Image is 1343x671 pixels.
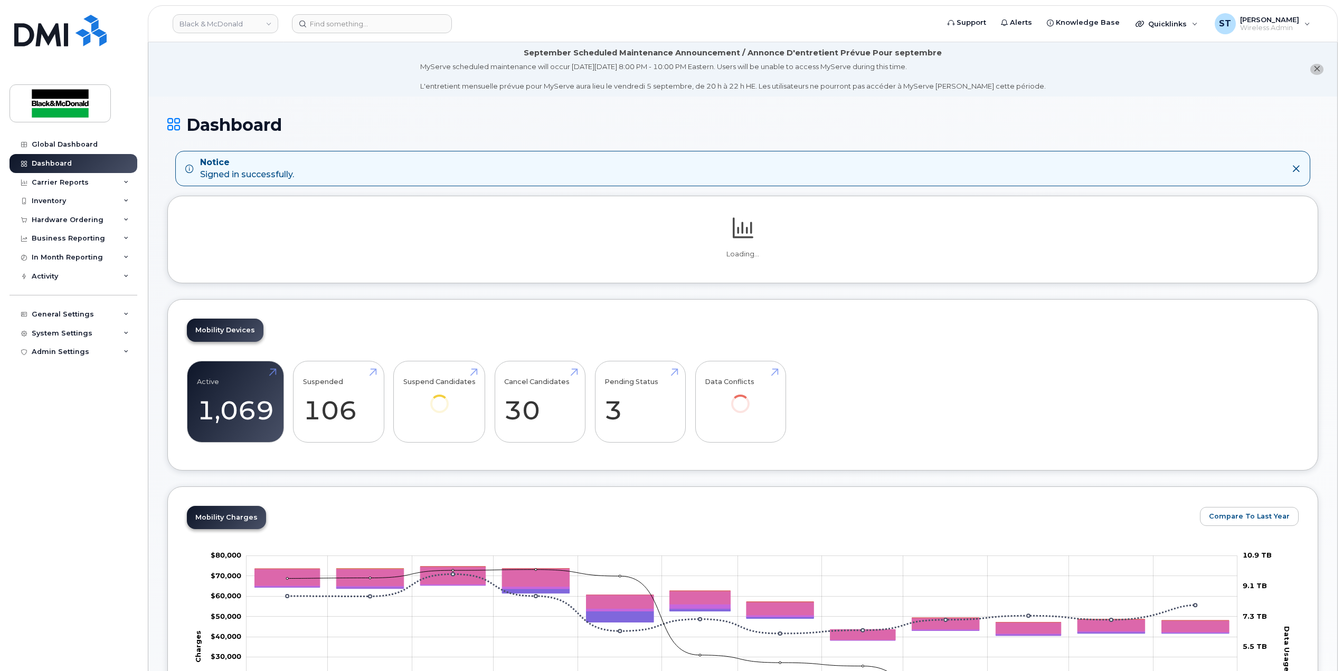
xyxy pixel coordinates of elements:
g: $0 [211,652,241,660]
tspan: 10.9 TB [1243,551,1272,559]
div: September Scheduled Maintenance Announcement / Annonce D'entretient Prévue Pour septembre [524,47,942,59]
tspan: $60,000 [211,591,241,600]
a: Suspended 106 [303,367,374,437]
g: $0 [211,591,241,600]
a: Mobility Devices [187,319,263,342]
g: $0 [211,632,241,640]
button: close notification [1310,64,1323,75]
tspan: 5.5 TB [1243,642,1267,650]
a: Data Conflicts [705,367,776,428]
tspan: $40,000 [211,632,241,640]
h1: Dashboard [167,116,1318,134]
tspan: $50,000 [211,612,241,620]
tspan: $80,000 [211,551,241,559]
tspan: $70,000 [211,571,241,580]
a: Cancel Candidates 30 [504,367,575,437]
tspan: $30,000 [211,652,241,660]
strong: Notice [200,157,294,169]
p: Loading... [187,250,1299,259]
a: Mobility Charges [187,506,266,529]
g: $0 [211,551,241,559]
div: MyServe scheduled maintenance will occur [DATE][DATE] 8:00 PM - 10:00 PM Eastern. Users will be u... [420,62,1046,91]
g: $0 [211,571,241,580]
span: Compare To Last Year [1209,511,1290,521]
tspan: 7.3 TB [1243,612,1267,620]
div: Signed in successfully. [200,157,294,181]
a: Suspend Candidates [403,367,476,428]
button: Compare To Last Year [1200,507,1299,526]
a: Pending Status 3 [604,367,676,437]
tspan: Charges [193,630,202,663]
a: Active 1,069 [197,367,274,437]
g: $0 [211,612,241,620]
tspan: 9.1 TB [1243,581,1267,590]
